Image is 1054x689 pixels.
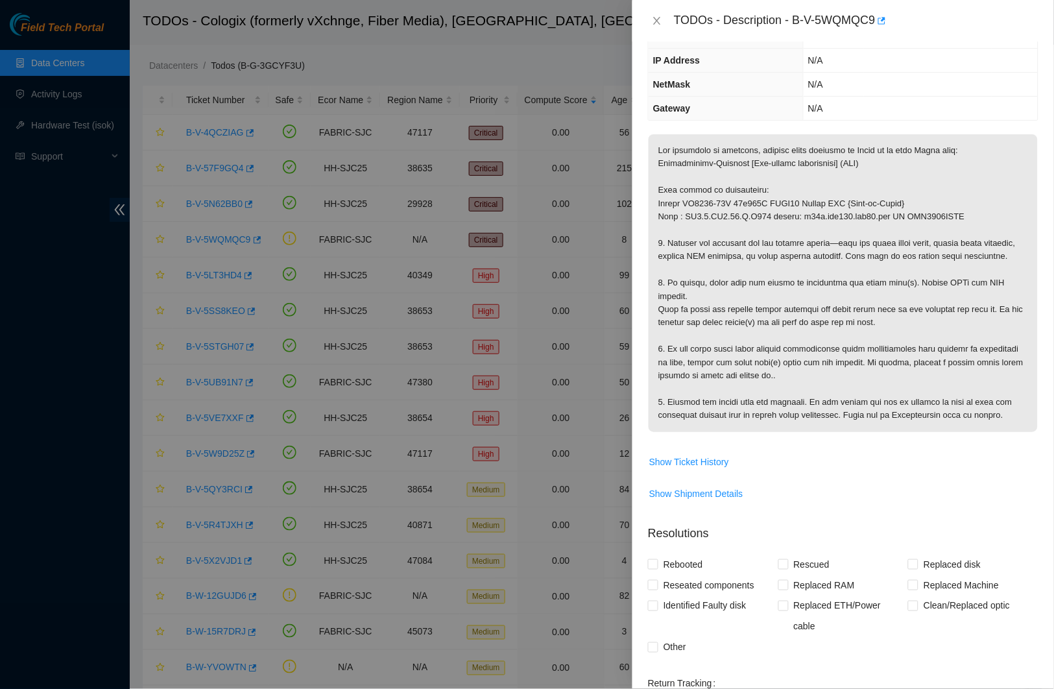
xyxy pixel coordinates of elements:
span: Replaced disk [918,554,986,575]
span: Identified Faulty disk [658,596,752,616]
span: N/A [808,55,823,66]
span: Gateway [653,103,691,114]
div: TODOs - Description - B-V-5WQMQC9 [674,10,1038,31]
span: N/A [808,79,823,90]
span: close [652,16,662,26]
span: N/A [808,103,823,114]
span: Replaced Machine [918,575,1004,596]
span: Replaced ETH/Power cable [789,596,909,637]
span: Rescued [789,554,835,575]
span: Show Ticket History [649,455,729,469]
span: Other [658,637,691,658]
span: Clean/Replaced optic [918,596,1015,616]
p: Lor ipsumdolo si ametcons, adipisc elits doeiusmo te Incid ut la etdo Magna aliq: Enimadminimv-Qu... [649,134,1038,432]
span: Show Shipment Details [649,487,743,501]
span: Rebooted [658,554,708,575]
span: IP Address [653,55,700,66]
span: Reseated components [658,575,760,596]
p: Resolutions [648,514,1038,542]
button: Show Ticket History [649,452,730,472]
button: Show Shipment Details [649,483,744,504]
span: NetMask [653,79,691,90]
span: Replaced RAM [789,575,860,596]
button: Close [648,15,666,27]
